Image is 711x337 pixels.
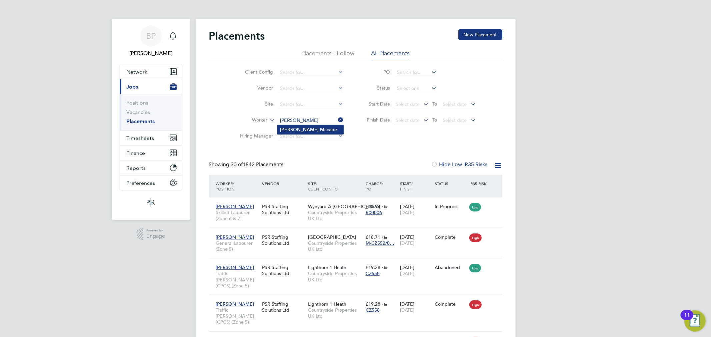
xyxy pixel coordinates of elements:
div: [DATE] [398,231,433,249]
label: Worker [229,117,268,124]
div: IR35 Risk [468,177,491,189]
span: Select date [443,101,467,107]
input: Search for... [278,132,344,141]
span: Reports [127,165,146,171]
span: £18.71 [366,234,380,240]
label: Finish Date [360,117,390,123]
b: Mc [320,127,327,133]
button: Network [120,64,182,79]
span: Wynyard A [GEOGRAPHIC_DATA] [308,203,381,209]
span: CZ558 [366,270,380,276]
span: BP [146,32,156,40]
span: [PERSON_NAME] [216,301,254,307]
div: Jobs [120,94,182,130]
a: BP[PERSON_NAME] [120,25,182,57]
a: [PERSON_NAME]Traffic [PERSON_NAME] (CPCS) (Zone 5)PSR Staffing Solutions LtdLighthorn 1 HeathCoun... [214,261,502,266]
a: Positions [127,100,149,106]
a: Placements [127,118,155,125]
h2: Placements [209,29,265,43]
span: [DATE] [400,240,414,246]
span: [PERSON_NAME] [216,234,254,240]
span: Network [127,69,148,75]
span: General Labourer (Zone 5) [216,240,259,252]
span: Countryside Properties UK Ltd [308,307,362,319]
span: Select date [396,117,420,123]
span: Select date [443,117,467,123]
div: Complete [435,234,466,240]
div: PSR Staffing Solutions Ltd [260,298,306,316]
span: Engage [146,233,165,239]
label: Client Config [235,69,273,75]
label: Hide Low IR35 Risks [431,161,488,168]
li: All Placements [371,49,410,61]
span: £19.28 [366,264,380,270]
span: Ben Perkin [120,49,182,57]
span: High [469,300,482,309]
a: [PERSON_NAME]General Labourer (Zone 5)PSR Staffing Solutions Ltd[GEOGRAPHIC_DATA]Countryside Prop... [214,230,502,236]
b: [PERSON_NAME] [280,127,319,133]
span: M-CZ552/0… [366,240,394,246]
span: Traffic [PERSON_NAME] (CPCS) (Zone 5) [216,307,259,325]
div: Vendor [260,177,306,189]
div: Charge [364,177,399,195]
li: cabe [277,125,344,134]
div: Start [398,177,433,195]
span: Powered by [146,228,165,233]
input: Search for... [278,84,344,93]
div: Worker [214,177,260,195]
input: Select one [395,84,437,93]
span: Finance [127,150,145,156]
span: [GEOGRAPHIC_DATA] [308,234,356,240]
div: 11 [684,315,690,324]
input: Search for... [278,68,344,77]
label: PO [360,69,390,75]
span: Lighthorn 1 Heath [308,264,346,270]
input: Search for... [395,68,437,77]
span: Lighthorn 1 Heath [308,301,346,307]
button: Preferences [120,175,182,190]
nav: Main navigation [112,19,190,220]
span: / hr [382,204,387,209]
div: PSR Staffing Solutions Ltd [260,231,306,249]
label: Status [360,85,390,91]
a: Powered byEngage [137,228,165,240]
span: / hr [382,302,387,307]
li: Placements I Follow [301,49,354,61]
span: Timesheets [127,135,154,141]
div: In Progress [435,203,466,209]
span: [PERSON_NAME] [216,203,254,209]
div: [DATE] [398,298,433,316]
span: Low [469,264,481,272]
a: [PERSON_NAME]Traffic [PERSON_NAME] (CPCS) (Zone 5)PSR Staffing Solutions LtdLighthorn 1 HeathCoun... [214,297,502,303]
div: Showing [209,161,285,168]
input: Search for... [278,100,344,109]
span: CZ558 [366,307,380,313]
span: / hr [382,265,387,270]
span: Skilled Labourer (Zone 6 & 7) [216,209,259,221]
span: Low [469,203,481,211]
div: Complete [435,301,466,307]
span: / PO [366,181,383,191]
span: Select date [396,101,420,107]
span: [PERSON_NAME] [216,264,254,270]
span: High [469,233,482,242]
button: Jobs [120,79,182,94]
div: Site [306,177,364,195]
span: Preferences [127,180,155,186]
label: Site [235,101,273,107]
span: Countryside Properties UK Ltd [308,240,362,252]
img: psrsolutions-logo-retina.png [145,197,157,208]
span: Countryside Properties UK Ltd [308,270,362,282]
span: To [431,116,439,124]
span: 1842 Placements [231,161,284,168]
div: PSR Staffing Solutions Ltd [260,261,306,280]
input: Search for... [278,116,344,125]
label: Start Date [360,101,390,107]
button: New Placement [458,29,502,40]
button: Timesheets [120,131,182,145]
span: [DATE] [400,209,414,215]
button: Open Resource Center, 11 new notifications [684,310,706,332]
span: £19.94 [366,203,380,209]
span: Jobs [127,84,138,90]
button: Reports [120,161,182,175]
